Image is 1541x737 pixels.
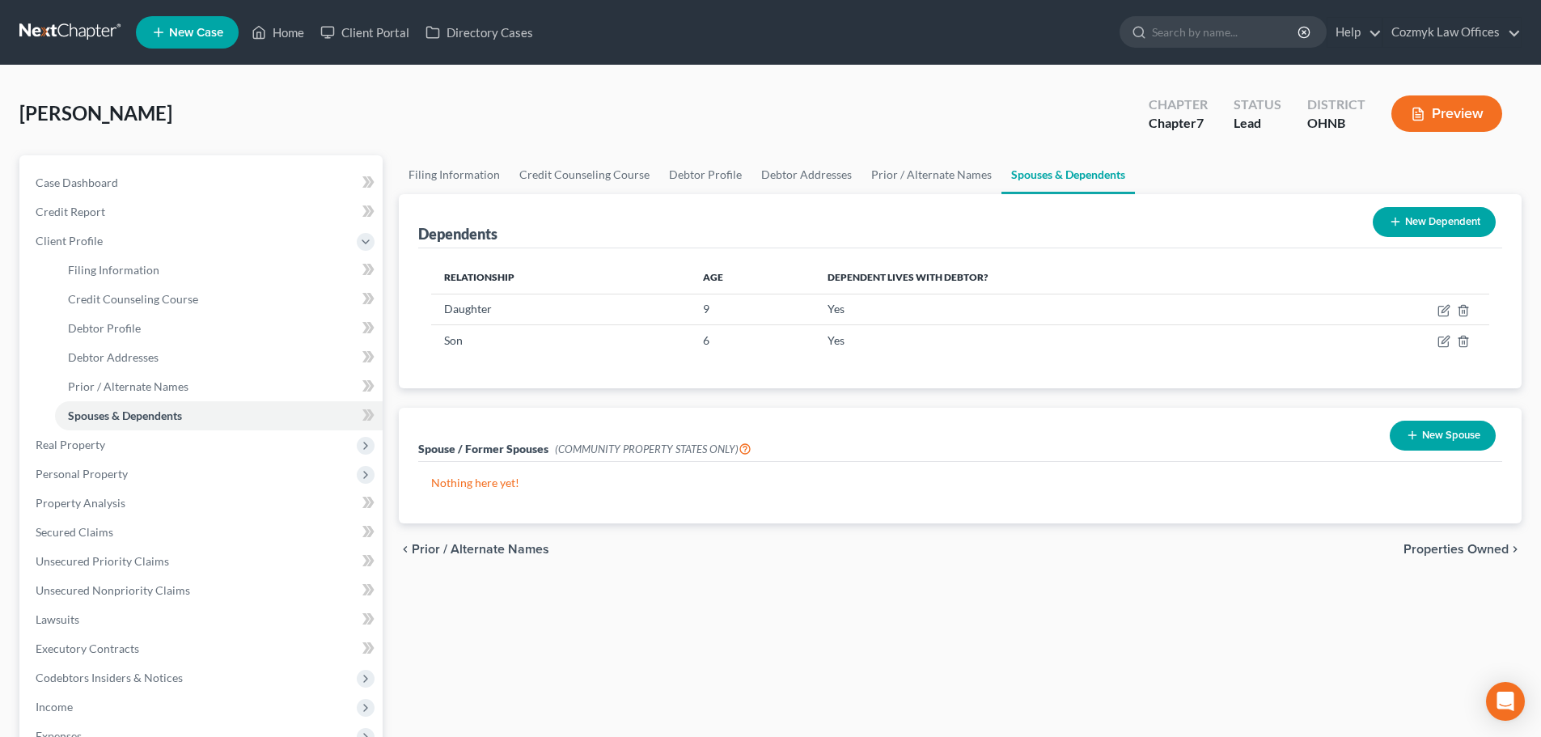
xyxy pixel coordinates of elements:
[23,197,383,227] a: Credit Report
[1001,155,1135,194] a: Spouses & Dependents
[36,612,79,626] span: Lawsuits
[1391,95,1502,132] button: Preview
[1234,114,1281,133] div: Lead
[23,518,383,547] a: Secured Claims
[312,18,417,47] a: Client Portal
[36,671,183,684] span: Codebtors Insiders & Notices
[23,634,383,663] a: Executory Contracts
[431,294,690,324] td: Daughter
[815,294,1315,324] td: Yes
[510,155,659,194] a: Credit Counseling Course
[690,294,814,324] td: 9
[1149,114,1208,133] div: Chapter
[1307,114,1365,133] div: OHNB
[1509,543,1522,556] i: chevron_right
[1383,18,1521,47] a: Cozmyk Law Offices
[55,343,383,372] a: Debtor Addresses
[36,467,128,481] span: Personal Property
[1390,421,1496,451] button: New Spouse
[36,554,169,568] span: Unsecured Priority Claims
[1307,95,1365,114] div: District
[555,443,751,455] span: (COMMUNITY PROPERTY STATES ONLY)
[399,543,549,556] button: chevron_left Prior / Alternate Names
[862,155,1001,194] a: Prior / Alternate Names
[659,155,751,194] a: Debtor Profile
[55,372,383,401] a: Prior / Alternate Names
[1152,17,1300,47] input: Search by name...
[431,325,690,356] td: Son
[690,325,814,356] td: 6
[1373,207,1496,237] button: New Dependent
[23,605,383,634] a: Lawsuits
[23,547,383,576] a: Unsecured Priority Claims
[1403,543,1509,556] span: Properties Owned
[36,205,105,218] span: Credit Report
[431,475,1489,491] p: Nothing here yet!
[68,263,159,277] span: Filing Information
[690,261,814,294] th: Age
[418,442,548,455] span: Spouse / Former Spouses
[169,27,223,39] span: New Case
[815,325,1315,356] td: Yes
[55,401,383,430] a: Spouses & Dependents
[399,543,412,556] i: chevron_left
[1403,543,1522,556] button: Properties Owned chevron_right
[36,583,190,597] span: Unsecured Nonpriority Claims
[55,314,383,343] a: Debtor Profile
[36,496,125,510] span: Property Analysis
[23,489,383,518] a: Property Analysis
[418,224,497,244] div: Dependents
[751,155,862,194] a: Debtor Addresses
[68,292,198,306] span: Credit Counseling Course
[68,379,188,393] span: Prior / Alternate Names
[36,700,73,714] span: Income
[19,101,172,125] span: [PERSON_NAME]
[417,18,541,47] a: Directory Cases
[68,409,182,422] span: Spouses & Dependents
[36,234,103,248] span: Client Profile
[431,261,690,294] th: Relationship
[36,438,105,451] span: Real Property
[1234,95,1281,114] div: Status
[1149,95,1208,114] div: Chapter
[1327,18,1382,47] a: Help
[36,642,139,655] span: Executory Contracts
[23,168,383,197] a: Case Dashboard
[815,261,1315,294] th: Dependent lives with debtor?
[399,155,510,194] a: Filing Information
[36,525,113,539] span: Secured Claims
[1196,115,1204,130] span: 7
[1486,682,1525,721] div: Open Intercom Messenger
[68,321,141,335] span: Debtor Profile
[55,285,383,314] a: Credit Counseling Course
[68,350,159,364] span: Debtor Addresses
[412,543,549,556] span: Prior / Alternate Names
[243,18,312,47] a: Home
[23,576,383,605] a: Unsecured Nonpriority Claims
[36,176,118,189] span: Case Dashboard
[55,256,383,285] a: Filing Information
